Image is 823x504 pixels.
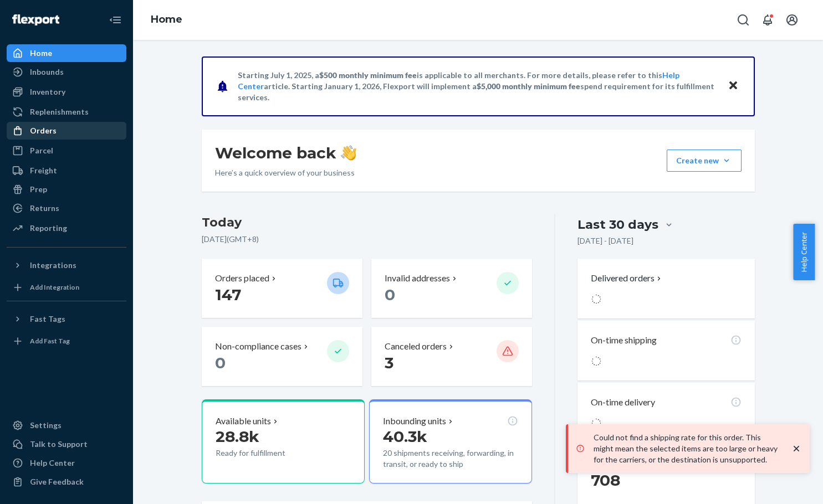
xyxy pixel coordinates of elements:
a: Settings [7,416,126,434]
a: Home [151,13,182,25]
button: Open notifications [756,9,779,31]
div: Fast Tags [30,313,65,325]
a: Freight [7,162,126,179]
button: Give Feedback [7,473,126,491]
a: Reporting [7,219,126,237]
a: Replenishments [7,103,126,121]
img: Flexport logo [12,14,59,25]
div: Inbounds [30,66,64,78]
div: Add Fast Tag [30,336,70,346]
span: 28.8k [216,427,259,446]
a: Help Center [7,454,126,472]
h3: Today [202,214,533,232]
p: Could not find a shipping rate for this order. This might mean the selected items are too large o... [594,432,780,465]
button: Create new [667,150,742,172]
div: Reporting [30,223,67,234]
p: Invalid addresses [385,272,450,285]
div: Talk to Support [30,439,88,450]
span: 147 [215,285,241,304]
p: Orders placed [215,272,269,285]
span: 40.3k [383,427,427,446]
button: Close Navigation [104,9,126,31]
div: Freight [30,165,57,176]
a: Returns [7,199,126,217]
div: Prep [30,184,47,195]
a: Inbounds [7,63,126,81]
span: 0 [215,353,226,372]
img: hand-wave emoji [341,145,356,161]
button: Inbounding units40.3k20 shipments receiving, forwarding, in transit, or ready to ship [369,399,532,484]
div: Inventory [30,86,65,97]
div: Give Feedback [30,476,84,487]
div: Add Integration [30,282,79,292]
button: Invalid addresses 0 [371,259,532,318]
div: Home [30,48,52,59]
p: 20 shipments receiving, forwarding, in transit, or ready to ship [383,448,518,470]
div: Returns [30,203,59,214]
button: Help Center [793,224,815,280]
ol: breadcrumbs [142,4,191,36]
div: Integrations [30,260,76,271]
span: $500 monthly minimum fee [319,70,417,80]
button: Orders placed 147 [202,259,362,318]
p: Ready for fulfillment [216,448,318,459]
button: Open Search Box [732,9,754,31]
svg: close toast [791,443,802,454]
button: Non-compliance cases 0 [202,327,362,386]
a: Talk to Support [7,435,126,453]
button: Delivered orders [591,272,663,285]
button: Integrations [7,256,126,274]
h1: Welcome back [215,143,356,163]
p: Available units [216,415,271,428]
div: Settings [30,420,62,431]
span: 0 [385,285,395,304]
p: [DATE] - [DATE] [577,235,633,246]
p: Canceled orders [385,340,447,353]
a: Home [7,44,126,62]
a: Inventory [7,83,126,101]
button: Canceled orders 3 [371,327,532,386]
a: Add Fast Tag [7,332,126,350]
span: 3 [385,353,393,372]
button: Close [726,78,740,94]
div: Orders [30,125,57,136]
a: Add Integration [7,279,126,296]
p: Starting July 1, 2025, a is applicable to all merchants. For more details, please refer to this a... [238,70,717,103]
p: Here’s a quick overview of your business [215,167,356,178]
button: Available units28.8kReady for fulfillment [202,399,365,484]
div: Help Center [30,457,75,469]
a: Orders [7,122,126,140]
span: $5,000 monthly minimum fee [477,81,580,91]
p: On-time shipping [591,334,657,347]
p: Inbounding units [383,415,446,428]
button: Fast Tags [7,310,126,328]
span: 708 [591,471,620,490]
p: On-time delivery [591,396,655,409]
a: Prep [7,181,126,198]
div: Parcel [30,145,53,156]
p: [DATE] ( GMT+8 ) [202,234,533,245]
a: Parcel [7,142,126,160]
p: Non-compliance cases [215,340,301,353]
button: Open account menu [781,9,803,31]
div: Replenishments [30,106,89,117]
div: Last 30 days [577,216,658,233]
